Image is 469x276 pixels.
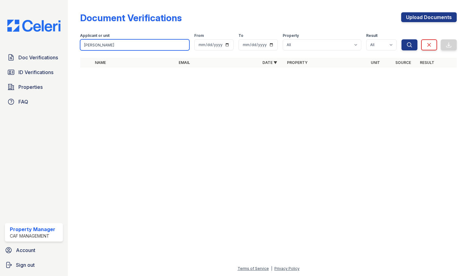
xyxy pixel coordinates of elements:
img: CE_Logo_Blue-a8612792a0a2168367f1c8372b55b34899dd931a85d93a1a3d3e32e68fde9ad4.png [2,20,65,32]
label: Property [283,33,299,38]
a: Sign out [2,259,65,271]
a: Account [2,244,65,256]
span: Properties [18,83,43,91]
div: | [271,266,272,271]
a: Email [179,60,190,65]
span: ID Verifications [18,69,53,76]
a: Property [287,60,308,65]
span: FAQ [18,98,28,105]
a: Result [420,60,434,65]
span: Account [16,246,35,254]
a: Upload Documents [401,12,457,22]
div: CAF Management [10,233,55,239]
div: Property Manager [10,226,55,233]
div: Document Verifications [80,12,182,23]
a: Terms of Service [238,266,269,271]
a: Source [395,60,411,65]
a: Doc Verifications [5,51,63,64]
span: Sign out [16,261,35,269]
a: Date ▼ [262,60,277,65]
label: To [238,33,243,38]
a: Properties [5,81,63,93]
a: Name [95,60,106,65]
label: Applicant or unit [80,33,110,38]
a: ID Verifications [5,66,63,78]
label: Result [366,33,378,38]
a: Unit [371,60,380,65]
span: Doc Verifications [18,54,58,61]
label: From [194,33,204,38]
a: FAQ [5,96,63,108]
a: Privacy Policy [274,266,300,271]
input: Search by name, email, or unit number [80,39,189,50]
